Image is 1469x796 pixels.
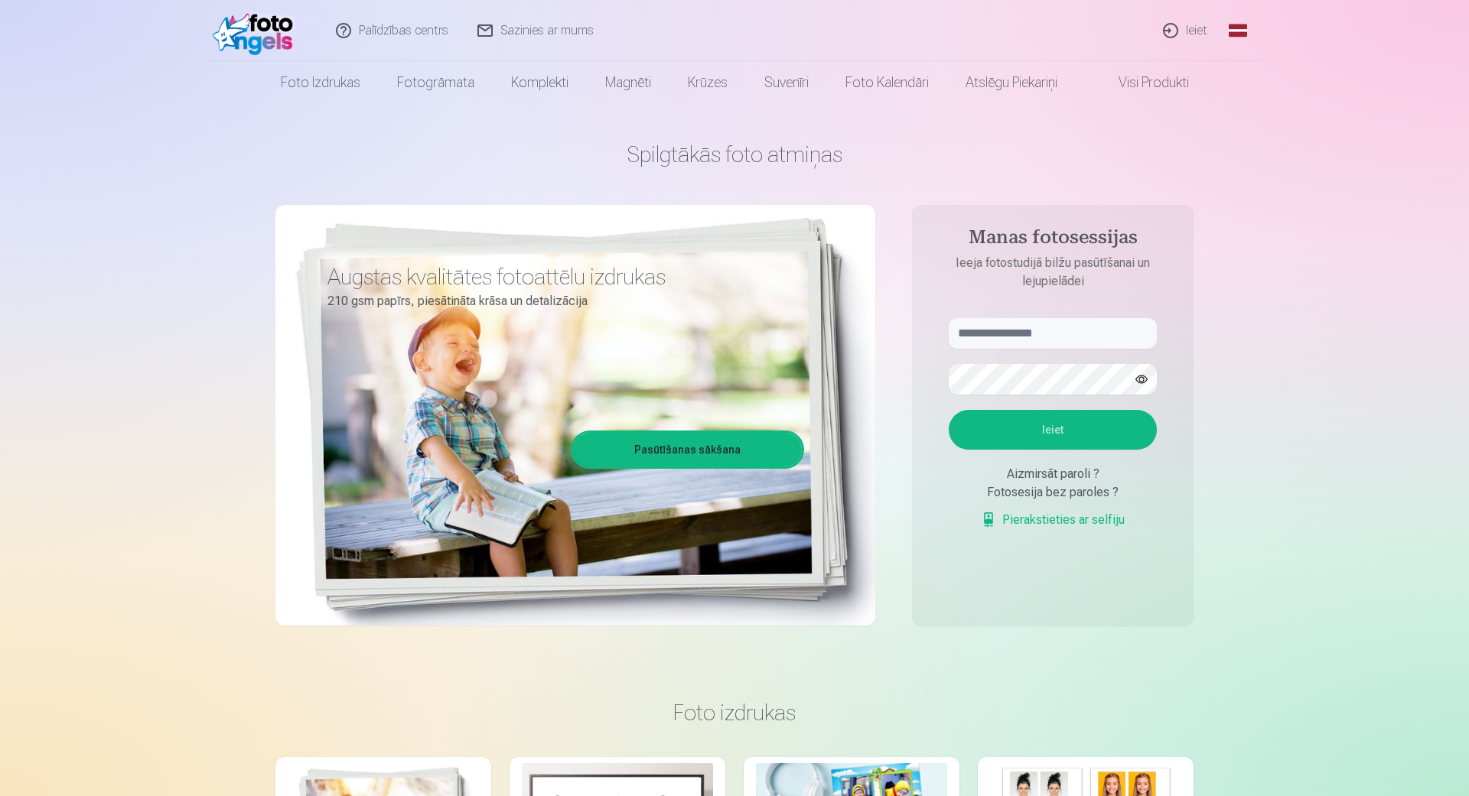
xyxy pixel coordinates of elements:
[949,483,1157,502] div: Fotosesija bez paroles ?
[275,141,1194,168] h1: Spilgtākās foto atmiņas
[379,61,493,104] a: Fotogrāmata
[933,226,1172,254] h4: Manas fotosessijas
[573,433,802,466] a: Pasūtīšanas sākšana
[949,465,1157,483] div: Aizmirsāt paroli ?
[827,61,947,104] a: Foto kalendāri
[288,699,1181,726] h3: Foto izdrukas
[949,410,1157,450] button: Ieiet
[587,61,669,104] a: Magnēti
[933,254,1172,291] p: Ieeja fotostudijā bilžu pasūtīšanai un lejupielādei
[213,6,301,55] img: /fa1
[746,61,827,104] a: Suvenīri
[947,61,1076,104] a: Atslēgu piekariņi
[262,61,379,104] a: Foto izdrukas
[327,263,793,291] h3: Augstas kvalitātes fotoattēlu izdrukas
[1076,61,1207,104] a: Visi produkti
[327,291,793,312] p: 210 gsm papīrs, piesātināta krāsa un detalizācija
[493,61,587,104] a: Komplekti
[981,511,1125,529] a: Pierakstieties ar selfiju
[669,61,746,104] a: Krūzes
